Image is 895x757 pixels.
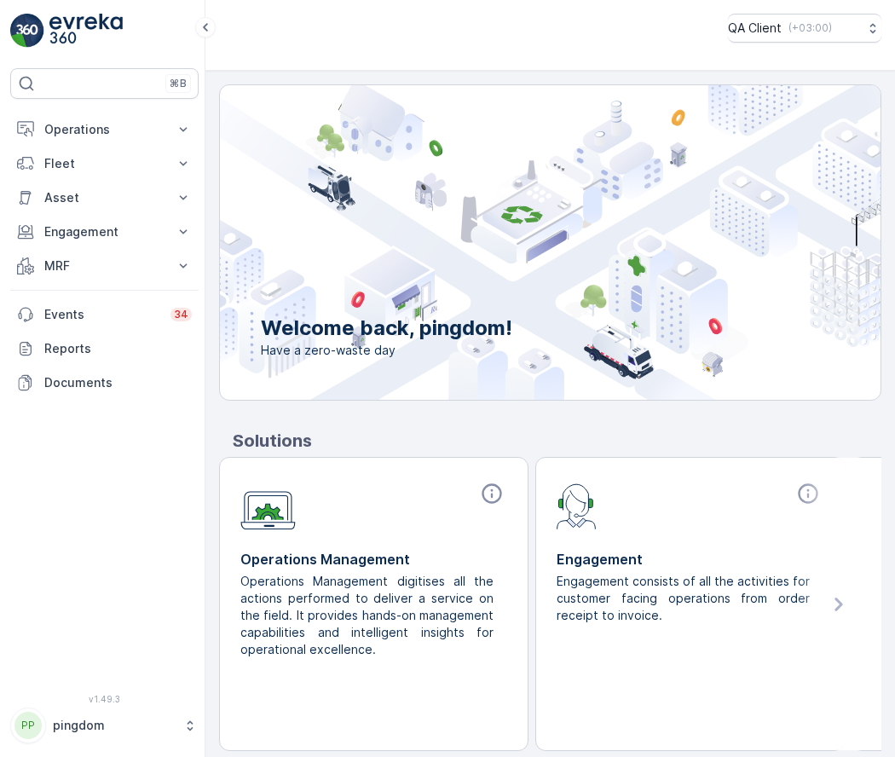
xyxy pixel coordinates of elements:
[557,573,810,624] p: Engagement consists of all the activities for customer facing operations from order receipt to in...
[10,298,199,332] a: Events34
[557,549,823,569] p: Engagement
[557,482,597,529] img: module-icon
[44,155,165,172] p: Fleet
[10,249,199,283] button: MRF
[174,308,188,321] p: 34
[788,21,832,35] p: ( +03:00 )
[261,315,512,342] p: Welcome back, pingdom!
[14,712,42,739] div: PP
[44,121,165,138] p: Operations
[728,14,881,43] button: QA Client(+03:00)
[233,428,881,454] p: Solutions
[10,366,199,400] a: Documents
[44,340,192,357] p: Reports
[10,113,199,147] button: Operations
[44,189,165,206] p: Asset
[10,181,199,215] button: Asset
[240,482,296,530] img: module-icon
[53,717,175,734] p: pingdom
[143,85,881,400] img: city illustration
[10,694,199,704] span: v 1.49.3
[170,77,187,90] p: ⌘B
[49,14,123,48] img: logo_light-DOdMpM7g.png
[728,20,782,37] p: QA Client
[240,549,507,569] p: Operations Management
[10,332,199,366] a: Reports
[10,147,199,181] button: Fleet
[240,573,494,658] p: Operations Management digitises all the actions performed to deliver a service on the field. It p...
[44,223,165,240] p: Engagement
[261,342,512,359] span: Have a zero-waste day
[10,708,199,743] button: PPpingdom
[44,374,192,391] p: Documents
[10,14,44,48] img: logo
[44,306,160,323] p: Events
[44,257,165,274] p: MRF
[10,215,199,249] button: Engagement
